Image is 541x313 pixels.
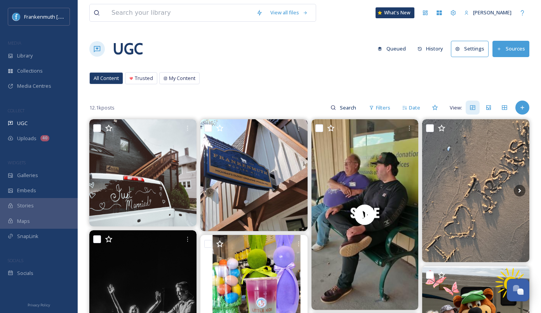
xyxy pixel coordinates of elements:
span: 12.1k posts [89,104,115,111]
img: Simple scene, big new chapter. 💕🥂💍 We're so honored to host you on your monumental weekend- congr... [89,119,197,226]
a: Settings [451,41,492,57]
img: Sadly, every trip has its end... I'll miss you. 💙🌊 #mackinac #mackinacisland #oscodamichigan #bea... [422,119,529,262]
span: My Content [169,75,195,82]
span: UGC [17,120,28,127]
span: Collections [17,67,43,75]
button: Settings [451,41,489,57]
span: [PERSON_NAME] [473,9,511,16]
a: View all files [266,5,312,20]
a: [PERSON_NAME] [460,5,515,20]
video: Your walls called. They’re ready for an update. 🎨 At Stamper’s, we handle every detail—from prep ... [311,119,418,310]
a: Queued [374,41,414,56]
span: Privacy Policy [28,303,50,308]
button: Sources [492,41,529,57]
span: Filters [376,104,390,111]
input: Search [336,100,361,115]
span: Stories [17,202,34,209]
span: Media Centres [17,82,51,90]
a: Privacy Policy [28,300,50,309]
span: Embeds [17,187,36,194]
button: History [414,41,447,56]
span: Maps [17,217,30,225]
button: Queued [374,41,410,56]
img: thumbnail [311,119,418,310]
button: Open Chat [507,279,529,301]
span: SOCIALS [8,257,23,263]
span: Uploads [17,135,37,142]
span: Trusted [135,75,153,82]
span: Library [17,52,33,59]
span: Date [409,104,420,111]
a: What's New [376,7,414,18]
span: Socials [17,270,33,277]
span: SnapLink [17,233,38,240]
div: 40 [40,135,49,141]
span: View: [450,104,462,111]
span: All Content [94,75,119,82]
a: History [414,41,451,56]
span: COLLECT [8,108,24,113]
a: UGC [113,37,143,61]
span: WIDGETS [8,160,26,165]
input: Search your library [108,4,252,21]
span: Frankenmuth [US_STATE] [24,13,83,20]
span: Galleries [17,172,38,179]
span: MEDIA [8,40,21,46]
img: Social%20Media%20PFP%202025.jpg [12,13,20,21]
img: A visit to frankenmuth isn’t complete without visiting frankenmuthwoolbedding ! #frankenmuthwoole... [200,119,308,231]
